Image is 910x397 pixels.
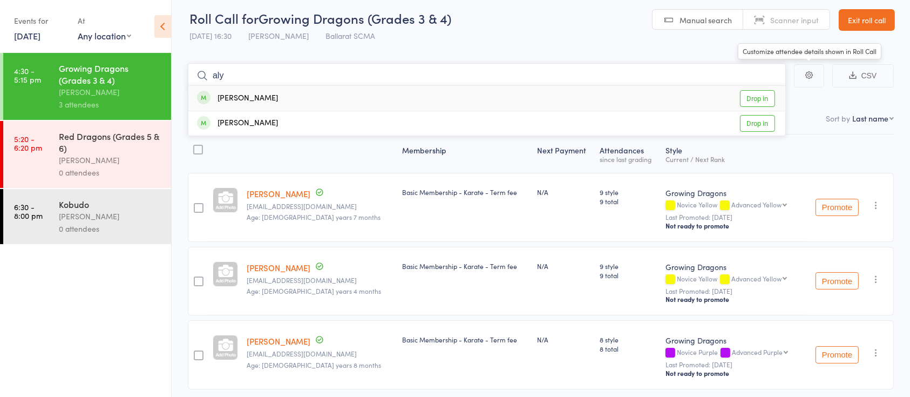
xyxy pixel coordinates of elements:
[14,12,67,30] div: Events for
[59,86,162,98] div: [PERSON_NAME]
[665,361,799,368] small: Last Promoted: [DATE]
[247,188,310,199] a: [PERSON_NAME]
[680,15,732,25] span: Manual search
[732,348,783,355] div: Advanced Purple
[731,201,782,208] div: Advanced Yellow
[595,139,661,168] div: Atten­dances
[665,201,799,210] div: Novice Yellow
[665,287,799,295] small: Last Promoted: [DATE]
[665,156,799,163] div: Current / Next Rank
[14,66,41,84] time: 4:30 - 5:15 pm
[839,9,895,31] a: Exit roll call
[816,346,859,364] button: Promote
[533,139,595,168] div: Next Payment
[665,221,799,230] div: Not ready to promote
[247,277,393,284] small: samanthamedbury1@hotmail.com
[738,43,881,60] div: Customize attendee details shown in Roll Call
[832,64,894,88] button: CSV
[59,166,162,179] div: 0 attendees
[740,115,775,132] a: Drop in
[731,275,782,282] div: Advanced Yellow
[665,213,799,221] small: Last Promoted: [DATE]
[14,203,43,220] time: 6:30 - 8:00 pm
[3,189,171,244] a: 6:30 -8:00 pmKobudo[PERSON_NAME]0 attendees
[665,295,799,304] div: Not ready to promote
[402,261,528,271] div: Basic Membership - Karate - Term fee
[600,197,657,206] span: 9 total
[600,261,657,271] span: 9 style
[665,369,799,378] div: Not ready to promote
[537,187,591,197] div: N/A
[14,30,40,42] a: [DATE]
[665,335,799,346] div: Growing Dragons
[816,199,859,216] button: Promote
[247,212,381,221] span: Age: [DEMOGRAPHIC_DATA] years 7 months
[59,210,162,223] div: [PERSON_NAME]
[247,286,381,295] span: Age: [DEMOGRAPHIC_DATA] years 4 months
[665,348,799,358] div: Novice Purple
[402,187,528,197] div: Basic Membership - Karate - Term fee
[197,117,278,130] div: [PERSON_NAME]
[59,98,162,111] div: 3 attendees
[600,335,657,344] span: 8 style
[816,272,859,290] button: Promote
[197,92,278,105] div: [PERSON_NAME]
[59,223,162,235] div: 0 attendees
[78,30,131,42] div: Any location
[402,335,528,344] div: Basic Membership - Karate - Term fee
[600,156,657,163] div: since last grading
[188,63,786,88] input: Search by name
[600,344,657,353] span: 8 total
[600,271,657,280] span: 9 total
[59,130,162,154] div: Red Dragons (Grades 5 & 6)
[537,261,591,271] div: N/A
[247,360,381,369] span: Age: [DEMOGRAPHIC_DATA] years 8 months
[661,139,804,168] div: Style
[189,30,232,41] span: [DATE] 16:30
[247,262,310,273] a: [PERSON_NAME]
[665,187,799,198] div: Growing Dragons
[247,335,310,347] a: [PERSON_NAME]
[740,90,775,107] a: Drop in
[537,335,591,344] div: N/A
[826,113,850,124] label: Sort by
[59,62,162,86] div: Growing Dragons (Grades 3 & 4)
[14,134,42,152] time: 5:20 - 6:20 pm
[3,121,171,188] a: 5:20 -6:20 pmRed Dragons (Grades 5 & 6)[PERSON_NAME]0 attendees
[852,113,888,124] div: Last name
[665,261,799,272] div: Growing Dragons
[665,275,799,284] div: Novice Yellow
[770,15,819,25] span: Scanner input
[78,12,131,30] div: At
[398,139,532,168] div: Membership
[600,187,657,197] span: 9 style
[259,9,451,27] span: Growing Dragons (Grades 3 & 4)
[189,9,259,27] span: Roll Call for
[247,350,393,358] small: k_robinson2705@outlook.com
[247,203,393,210] small: samanthamedbury1@hotmail.com
[59,198,162,210] div: Kobudo
[3,53,171,120] a: 4:30 -5:15 pmGrowing Dragons (Grades 3 & 4)[PERSON_NAME]3 attendees
[325,30,375,41] span: Ballarat SCMA
[59,154,162,166] div: [PERSON_NAME]
[248,30,309,41] span: [PERSON_NAME]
